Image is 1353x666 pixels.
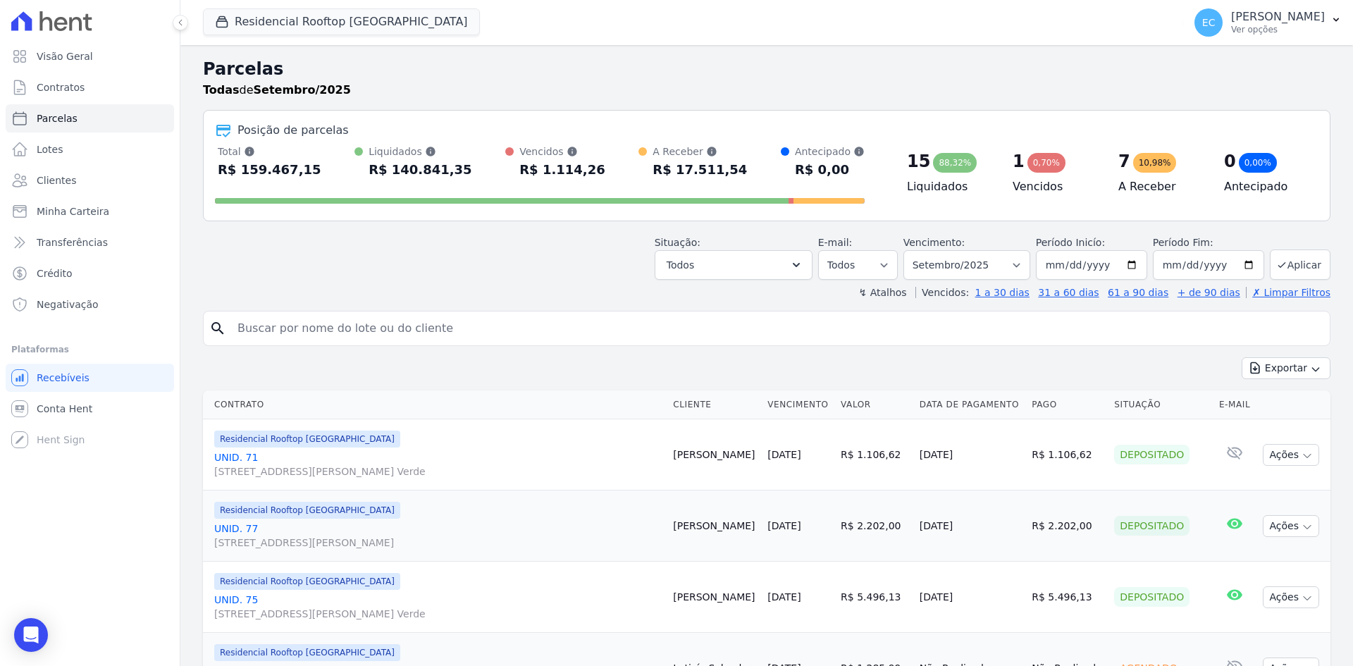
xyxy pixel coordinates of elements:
div: Liquidados [369,144,472,159]
a: Negativação [6,290,174,319]
th: Cliente [667,390,762,419]
td: [PERSON_NAME] [667,419,762,491]
span: Todos [667,257,694,273]
button: EC [PERSON_NAME] Ver opções [1183,3,1353,42]
h4: Liquidados [907,178,990,195]
div: 0,00% [1239,153,1277,173]
td: R$ 1.106,62 [1026,419,1108,491]
td: [DATE] [914,562,1026,633]
td: R$ 5.496,13 [835,562,914,633]
span: Negativação [37,297,99,312]
span: Transferências [37,235,108,249]
button: Ações [1263,444,1319,466]
div: 0,70% [1027,153,1065,173]
a: [DATE] [767,520,801,531]
strong: Todas [203,83,240,97]
a: 61 a 90 dias [1108,287,1168,298]
button: Aplicar [1270,249,1330,280]
a: 1 a 30 dias [975,287,1030,298]
a: [DATE] [767,591,801,603]
td: R$ 5.496,13 [1026,562,1108,633]
a: Clientes [6,166,174,195]
p: Ver opções [1231,24,1325,35]
div: 88,32% [933,153,977,173]
a: UNID. 71[STREET_ADDRESS][PERSON_NAME] Verde [214,450,662,479]
th: Data de Pagamento [914,390,1026,419]
span: Residencial Rooftop [GEOGRAPHIC_DATA] [214,644,400,661]
span: Crédito [37,266,73,280]
a: Lotes [6,135,174,164]
td: [PERSON_NAME] [667,491,762,562]
p: [PERSON_NAME] [1231,10,1325,24]
div: 15 [907,150,930,173]
a: UNID. 75[STREET_ADDRESS][PERSON_NAME] Verde [214,593,662,621]
div: 7 [1118,150,1130,173]
a: Transferências [6,228,174,257]
a: Minha Carteira [6,197,174,226]
p: de [203,82,351,99]
span: Lotes [37,142,63,156]
div: R$ 1.114,26 [519,159,605,181]
span: Minha Carteira [37,204,109,218]
td: [DATE] [914,419,1026,491]
label: Vencidos: [915,287,969,298]
td: [DATE] [914,491,1026,562]
th: Vencimento [762,390,835,419]
th: Contrato [203,390,667,419]
span: Clientes [37,173,76,187]
a: [DATE] [767,449,801,460]
div: Total [218,144,321,159]
span: Contratos [37,80,85,94]
button: Ações [1263,586,1319,608]
div: A Receber [653,144,747,159]
a: Crédito [6,259,174,288]
span: Residencial Rooftop [GEOGRAPHIC_DATA] [214,573,400,590]
h4: A Receber [1118,178,1201,195]
span: Visão Geral [37,49,93,63]
div: 0 [1224,150,1236,173]
span: Residencial Rooftop [GEOGRAPHIC_DATA] [214,431,400,448]
div: Vencidos [519,144,605,159]
a: ✗ Limpar Filtros [1246,287,1330,298]
span: Conta Hent [37,402,92,416]
label: Período Fim: [1153,235,1264,250]
strong: Setembro/2025 [254,83,351,97]
span: [STREET_ADDRESS][PERSON_NAME] Verde [214,607,662,621]
div: 1 [1013,150,1025,173]
div: Depositado [1114,445,1190,464]
button: Ações [1263,515,1319,537]
i: search [209,320,226,337]
div: Antecipado [795,144,865,159]
h4: Vencidos [1013,178,1096,195]
a: Recebíveis [6,364,174,392]
span: [STREET_ADDRESS][PERSON_NAME] [214,536,662,550]
td: [PERSON_NAME] [667,562,762,633]
a: Contratos [6,73,174,101]
h2: Parcelas [203,56,1330,82]
span: EC [1202,18,1216,27]
td: R$ 2.202,00 [835,491,914,562]
div: Posição de parcelas [237,122,349,139]
button: Residencial Rooftop [GEOGRAPHIC_DATA] [203,8,480,35]
th: Valor [835,390,914,419]
label: Período Inicío: [1036,237,1105,248]
div: R$ 17.511,54 [653,159,747,181]
label: Situação: [655,237,700,248]
th: Situação [1108,390,1213,419]
a: Visão Geral [6,42,174,70]
div: R$ 0,00 [795,159,865,181]
div: Open Intercom Messenger [14,618,48,652]
div: Plataformas [11,341,168,358]
div: Depositado [1114,516,1190,536]
label: E-mail: [818,237,853,248]
div: R$ 140.841,35 [369,159,472,181]
span: Recebíveis [37,371,89,385]
button: Exportar [1242,357,1330,379]
button: Todos [655,250,813,280]
label: Vencimento: [903,237,965,248]
div: Depositado [1114,587,1190,607]
th: Pago [1026,390,1108,419]
td: R$ 1.106,62 [835,419,914,491]
h4: Antecipado [1224,178,1307,195]
div: 10,98% [1133,153,1177,173]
